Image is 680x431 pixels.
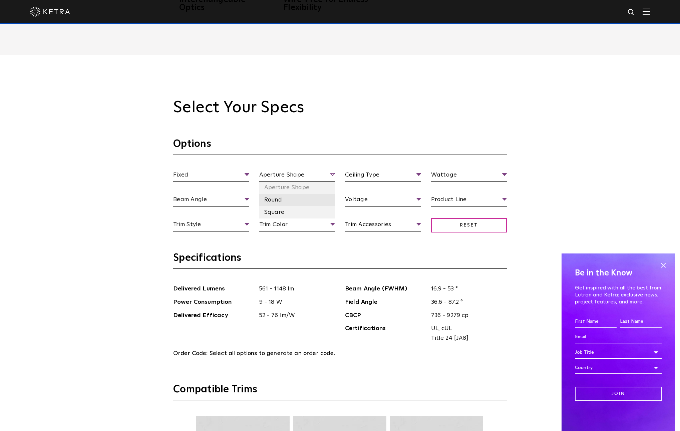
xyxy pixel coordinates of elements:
input: Last Name [620,315,662,328]
span: 9 - 18 W [254,297,335,307]
span: Voltage [345,195,421,207]
img: ketra-logo-2019-white [30,7,70,17]
span: Delivered Lumens [173,284,254,294]
span: Certifications [345,324,426,343]
p: Get inspired with all the best from Lutron and Ketra: exclusive news, project features, and more. [575,284,662,305]
li: Round [259,194,335,206]
span: Fixed [173,170,249,182]
span: 16.9 - 53 ° [426,284,507,294]
h4: Be in the Know [575,267,662,279]
span: Delivered Efficacy [173,311,254,320]
span: Order Code: [173,350,208,356]
span: 36.6 - 87.2 ° [426,297,507,307]
img: Hamburger%20Nav.svg [643,8,650,15]
span: 561 - 1148 lm [254,284,335,294]
span: Wattage [431,170,507,182]
span: Field Angle [345,297,426,307]
span: Product Line [431,195,507,207]
span: Aperture Shape [259,170,335,182]
span: UL, cUL [431,324,502,333]
h3: Compatible Trims [173,383,507,400]
h3: Options [173,138,507,155]
span: 736 - 9279 cp [426,311,507,320]
span: Reset [431,218,507,232]
span: Trim Accessories [345,220,421,231]
h2: Select Your Specs [173,98,507,118]
span: Trim Style [173,220,249,231]
span: Beam Angle (FWHM) [345,284,426,294]
span: 52 - 76 lm/W [254,311,335,320]
span: Trim Color [259,220,335,231]
div: Country [575,361,662,374]
span: CBCP [345,311,426,320]
input: Join [575,387,662,401]
li: Square [259,206,335,218]
div: Job Title [575,346,662,359]
h3: Specifications [173,251,507,269]
span: Title 24 [JA8] [431,333,502,343]
span: Power Consumption [173,297,254,307]
span: Select all options to generate an order code. [210,350,335,356]
input: Email [575,331,662,343]
img: search icon [627,8,636,17]
span: Beam Angle [173,195,249,207]
input: First Name [575,315,617,328]
span: Ceiling Type [345,170,421,182]
li: Aperture Shape [259,182,335,194]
